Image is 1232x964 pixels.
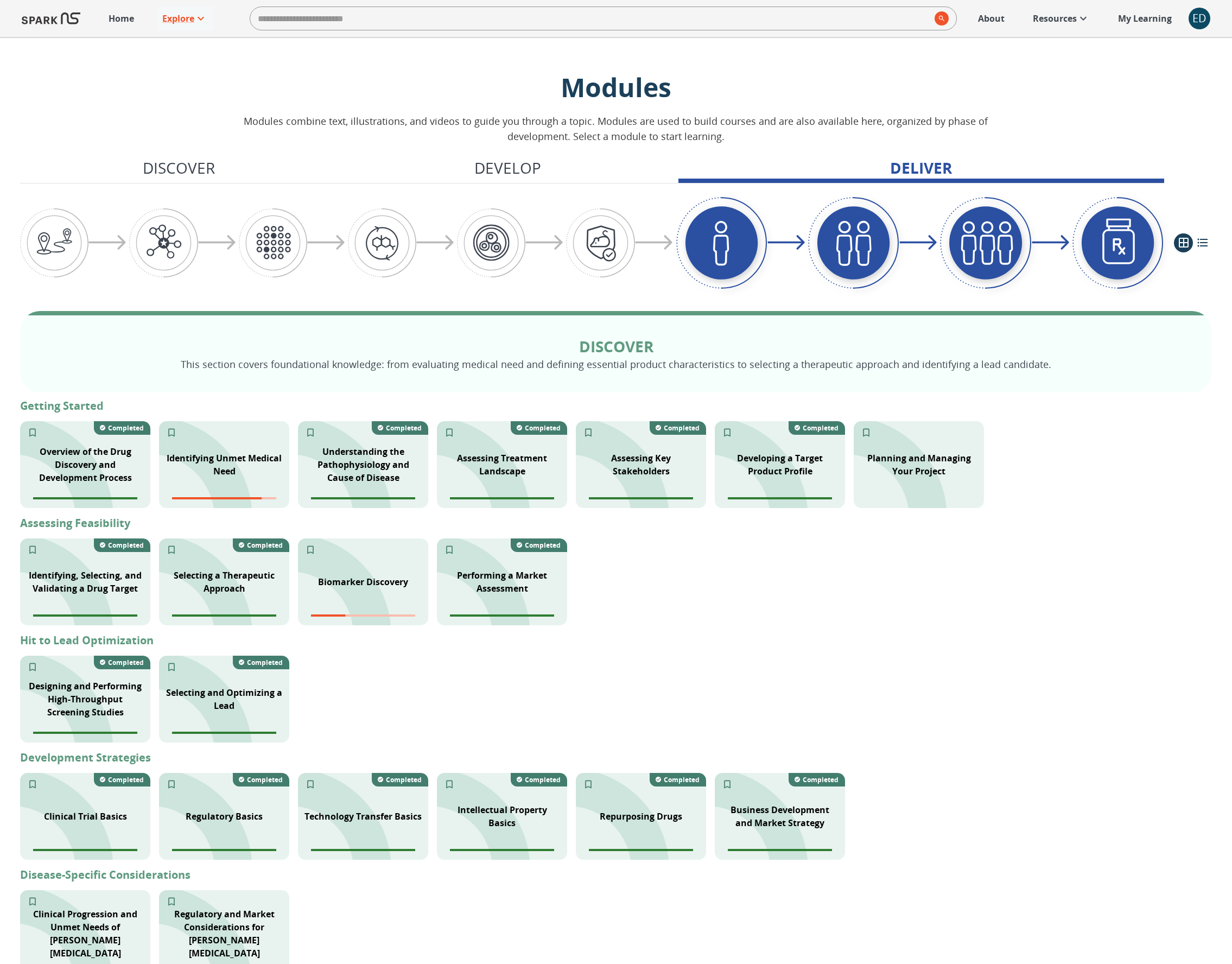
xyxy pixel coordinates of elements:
p: This section covers foundational knowledge: from evaluating medical need and defining essential p... [55,357,1177,372]
p: Biomarker Discovery [318,575,408,588]
p: Discover [55,336,1177,357]
img: arrow-right [307,235,345,251]
span: Module completion progress of user [172,849,276,851]
svg: Add to My Learning [861,427,872,438]
a: Resources [1027,7,1095,30]
span: Module completion progress of user [172,614,276,617]
svg: Add to My Learning [722,427,733,438]
div: SPARK NS branding pattern [298,538,428,625]
span: Module completion progress of user [33,849,137,851]
p: Planning and Managing Your Project [860,452,977,478]
p: Getting Started [20,398,1212,414]
svg: Add to My Learning [166,544,177,555]
p: Modules combine text, illustrations, and videos to guide you through a topic. Modules are used to... [228,113,1003,144]
div: Dart hitting bullseye [20,538,150,625]
svg: Add to My Learning [305,779,316,790]
svg: Add to My Learning [166,427,177,438]
img: arrow-right [899,235,937,251]
span: Module completion progress of user [33,732,137,734]
img: arrow-right [1031,235,1069,251]
svg: Add to My Learning [166,779,177,790]
p: Completed [386,423,422,433]
div: SPARK NS branding pattern [20,421,150,508]
div: SPARK NS branding pattern [298,421,428,508]
p: About [978,12,1005,25]
svg: Add to My Learning [27,662,38,673]
a: About [973,7,1010,30]
svg: Add to My Learning [583,779,594,790]
p: Repurposing Drugs [600,810,682,823]
span: Module completion progress of user [311,497,415,499]
svg: Add to My Learning [722,779,733,790]
p: Assessing Key Stakeholders [582,452,700,478]
img: arrow-right [198,235,236,251]
p: Identifying, Selecting, and Validating a Drug Target [27,569,144,595]
a: Explore [157,7,213,30]
img: arrow-right [525,235,563,251]
div: Graphic showing the progression through the Discover, Develop, and Deliver pipeline, highlighting... [20,196,1163,289]
p: Identifying Unmet Medical Need [166,452,283,478]
svg: Add to My Learning [27,779,38,790]
div: SPARK NS branding pattern [854,421,984,508]
button: search [930,7,949,30]
p: Completed [525,541,561,550]
svg: Add to My Learning [444,427,455,438]
svg: Add to My Learning [166,662,177,673]
p: Performing a Market Assessment [443,569,561,595]
svg: Add to My Learning [444,544,455,555]
p: Completed [803,775,839,784]
p: Completed [108,658,144,667]
p: Intellectual Property Basics [443,803,561,829]
p: Explore [162,12,194,25]
div: SPARK NS branding pattern [715,421,845,508]
p: Completed [664,423,700,433]
p: Develop [474,156,541,179]
div: SPARK NS branding pattern [20,656,150,743]
div: SPARK NS branding pattern [576,421,706,508]
div: SPARK NS branding pattern [437,538,567,625]
div: SPARK NS branding pattern [159,656,289,743]
div: SPARK NS branding pattern [298,773,428,860]
p: Completed [247,541,283,550]
span: Module completion progress of user [311,849,415,851]
img: arrow-right [416,235,454,251]
a: My Learning [1113,7,1178,30]
span: Module completion progress of user [589,497,693,499]
p: Completed [108,541,144,550]
p: Resources [1033,12,1077,25]
p: Completed [108,775,144,784]
p: Completed [247,775,283,784]
svg: Add to My Learning [27,544,38,555]
div: SPARK NS branding pattern [159,773,289,860]
p: Regulatory Basics [186,810,263,823]
img: arrow-right [88,235,126,251]
p: Selecting and Optimizing a Lead [166,686,283,712]
p: Development Strategies [20,750,1212,766]
p: Deliver [890,156,952,179]
p: Overview of the Drug Discovery and Development Process [27,445,144,484]
p: Technology Transfer Basics [304,810,422,823]
p: Completed [247,658,283,667]
span: Module completion progress of user [728,849,832,851]
p: Hit to Lead Optimization [20,632,1212,649]
svg: Add to My Learning [444,779,455,790]
span: Module completion progress of user [450,614,554,617]
div: ED [1189,8,1210,29]
div: SPARK NS branding pattern [437,421,567,508]
div: Spark NS branding pattern [159,538,289,625]
p: Completed [386,775,422,784]
p: Home [109,12,134,25]
p: Regulatory and Market Considerations for [PERSON_NAME][MEDICAL_DATA] [166,908,283,960]
span: Module completion progress of user [311,614,415,617]
span: Module completion progress of user [172,497,276,499]
img: arrow-right [635,235,673,251]
span: Module completion progress of user [172,732,276,734]
span: Module completion progress of user [589,849,693,851]
span: Module completion progress of user [33,497,137,499]
svg: Add to My Learning [305,544,316,555]
span: Module completion progress of user [33,614,137,617]
div: SPARK NS branding pattern [159,421,289,508]
div: SPARK NS branding pattern [576,773,706,860]
p: Clinical Trial Basics [44,810,127,823]
div: SPARK NS branding pattern [437,773,567,860]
